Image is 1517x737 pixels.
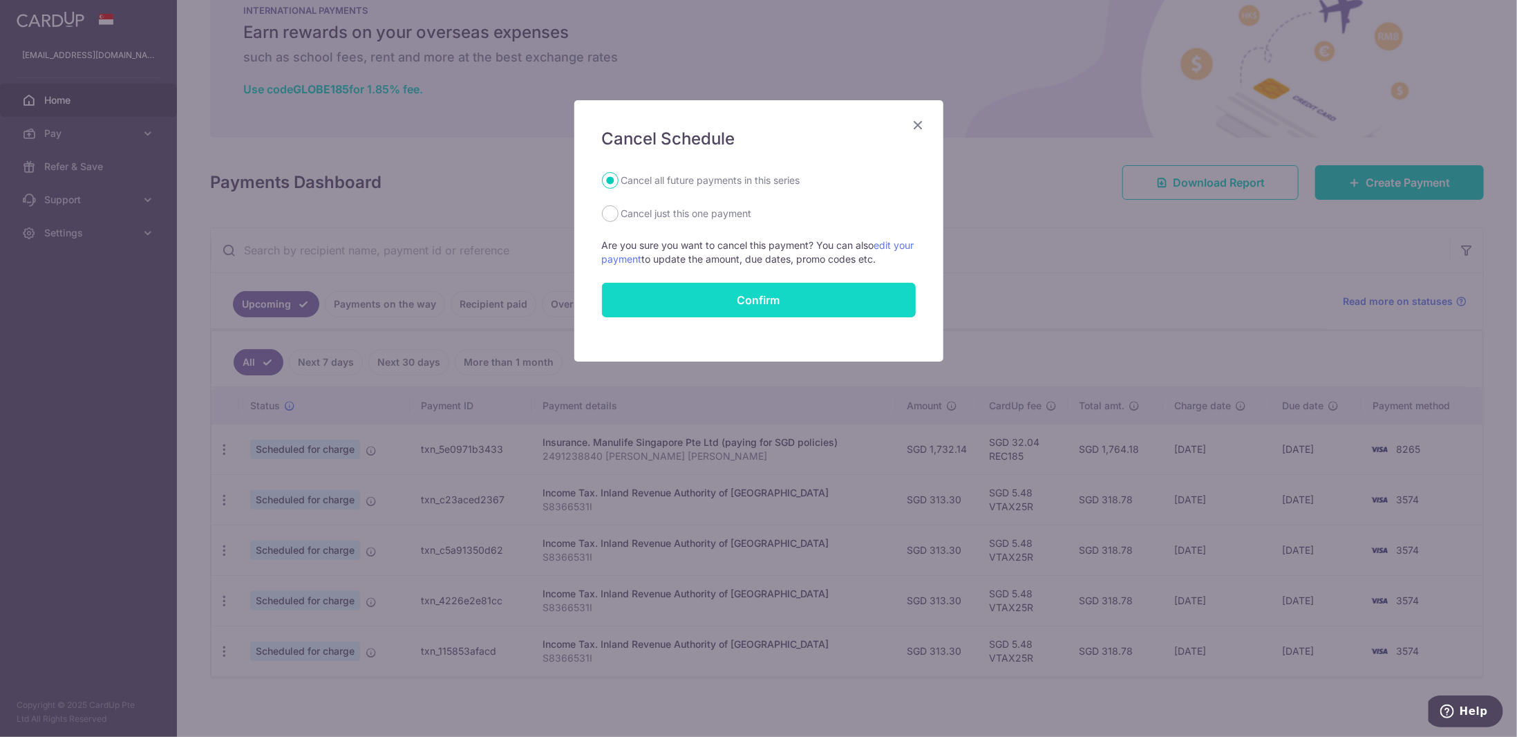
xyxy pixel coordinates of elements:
[602,283,916,317] button: Confirm
[1429,696,1503,730] iframe: Opens a widget where you can find more information
[910,117,927,133] button: Close
[602,128,916,150] h5: Cancel Schedule
[602,239,916,266] p: Are you sure you want to cancel this payment? You can also to update the amount, due dates, promo...
[621,205,752,222] label: Cancel just this one payment
[621,172,800,189] label: Cancel all future payments in this series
